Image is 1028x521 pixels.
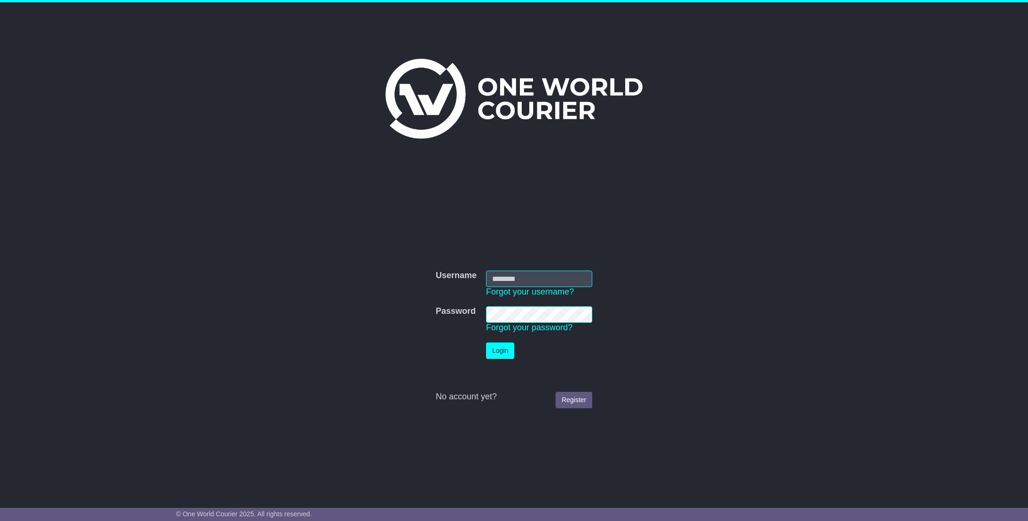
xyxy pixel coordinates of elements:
[486,323,573,332] a: Forgot your password?
[486,287,574,296] a: Forgot your username?
[436,392,592,402] div: No account yet?
[486,342,514,359] button: Login
[556,392,592,408] a: Register
[436,306,476,317] label: Password
[385,59,642,139] img: One World
[176,510,312,518] span: © One World Courier 2025. All rights reserved.
[436,271,477,281] label: Username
